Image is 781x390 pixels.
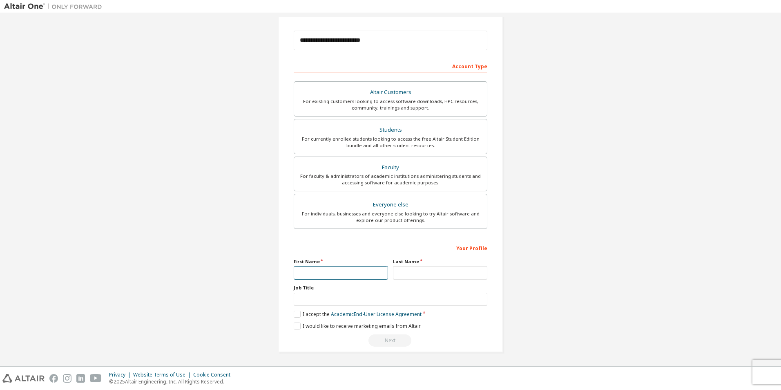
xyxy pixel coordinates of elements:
[294,311,422,318] label: I accept the
[133,372,193,378] div: Website Terms of Use
[109,372,133,378] div: Privacy
[299,87,482,98] div: Altair Customers
[90,374,102,383] img: youtube.svg
[109,378,235,385] p: © 2025 Altair Engineering, Inc. All Rights Reserved.
[299,124,482,136] div: Students
[299,162,482,173] div: Faculty
[2,374,45,383] img: altair_logo.svg
[299,136,482,149] div: For currently enrolled students looking to access the free Altair Student Edition bundle and all ...
[294,285,487,291] label: Job Title
[294,59,487,72] div: Account Type
[49,374,58,383] img: facebook.svg
[299,199,482,211] div: Everyone else
[63,374,71,383] img: instagram.svg
[4,2,106,11] img: Altair One
[299,211,482,224] div: For individuals, businesses and everyone else looking to try Altair software and explore our prod...
[331,311,422,318] a: Academic End-User License Agreement
[299,98,482,111] div: For existing customers looking to access software downloads, HPC resources, community, trainings ...
[294,241,487,254] div: Your Profile
[299,173,482,186] div: For faculty & administrators of academic institutions administering students and accessing softwa...
[294,334,487,347] div: Read and acccept EULA to continue
[393,258,487,265] label: Last Name
[294,323,421,329] label: I would like to receive marketing emails from Altair
[193,372,235,378] div: Cookie Consent
[76,374,85,383] img: linkedin.svg
[294,258,388,265] label: First Name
